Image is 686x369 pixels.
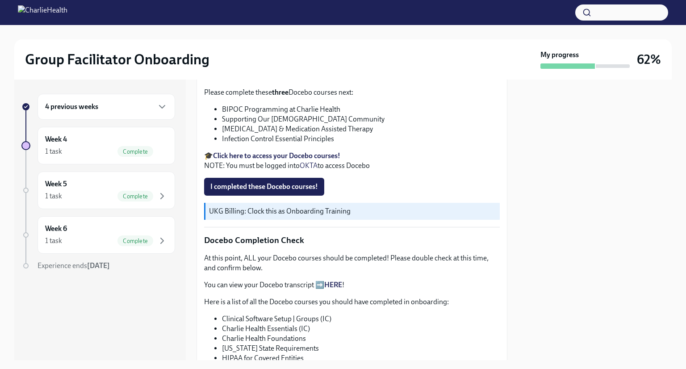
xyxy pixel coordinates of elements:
span: Complete [117,148,153,155]
li: [MEDICAL_DATA] & Medication Assisted Therapy [222,124,500,134]
strong: [DATE] [87,261,110,270]
strong: My progress [540,50,579,60]
a: Click here to access your Docebo courses! [213,151,340,160]
li: Infection Control Essential Principles [222,134,500,144]
li: Charlie Health Essentials (IC) [222,324,500,334]
li: [US_STATE] State Requirements [222,344,500,353]
p: At this point, ALL your Docebo courses should be completed! Please double check at this time, and... [204,253,500,273]
div: 1 task [45,191,62,201]
p: UKG Billing: Clock this as Onboarding Training [209,206,496,216]
span: I completed these Docebo courses! [210,182,318,191]
a: Week 41 taskComplete [21,127,175,164]
div: 1 task [45,236,62,246]
h6: Week 4 [45,134,67,144]
span: Complete [117,193,153,200]
p: 🎓 NOTE: You must be logged into to access Docebo [204,151,500,171]
h2: Group Facilitator Onboarding [25,50,209,68]
h6: 4 previous weeks [45,102,98,112]
a: Week 51 taskComplete [21,172,175,209]
p: Here is a list of all the Docebo courses you should have completed in onboarding: [204,297,500,307]
li: Charlie Health Foundations [222,334,500,344]
strong: three [272,88,289,96]
div: 1 task [45,147,62,156]
a: Week 61 taskComplete [21,216,175,254]
li: BIPOC Programming at Charlie Health [222,105,500,114]
a: HERE [324,281,342,289]
div: 4 previous weeks [38,94,175,120]
img: CharlieHealth [18,5,67,20]
h6: Week 6 [45,224,67,234]
h3: 62% [637,51,661,67]
li: Supporting Our [DEMOGRAPHIC_DATA] Community [222,114,500,124]
h6: Week 5 [45,179,67,189]
span: Complete [117,238,153,244]
span: Experience ends [38,261,110,270]
li: Clinical Software Setup | Groups (IC) [222,314,500,324]
li: HIPAA for Covered Entities [222,353,500,363]
p: Docebo Completion Check [204,235,500,246]
p: Please complete these Docebo courses next: [204,88,500,97]
button: I completed these Docebo courses! [204,178,324,196]
a: OKTA [300,161,318,170]
p: You can view your Docebo transcript ➡️ ! [204,280,500,290]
